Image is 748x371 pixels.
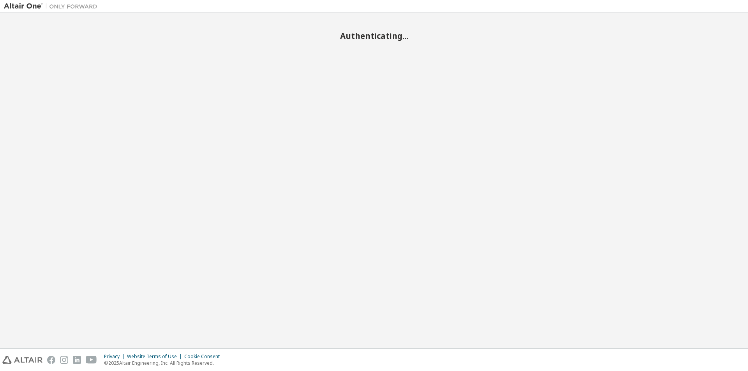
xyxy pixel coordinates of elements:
[2,356,42,364] img: altair_logo.svg
[4,31,744,41] h2: Authenticating...
[60,356,68,364] img: instagram.svg
[86,356,97,364] img: youtube.svg
[73,356,81,364] img: linkedin.svg
[104,353,127,360] div: Privacy
[104,360,224,366] p: © 2025 Altair Engineering, Inc. All Rights Reserved.
[127,353,184,360] div: Website Terms of Use
[4,2,101,10] img: Altair One
[47,356,55,364] img: facebook.svg
[184,353,224,360] div: Cookie Consent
